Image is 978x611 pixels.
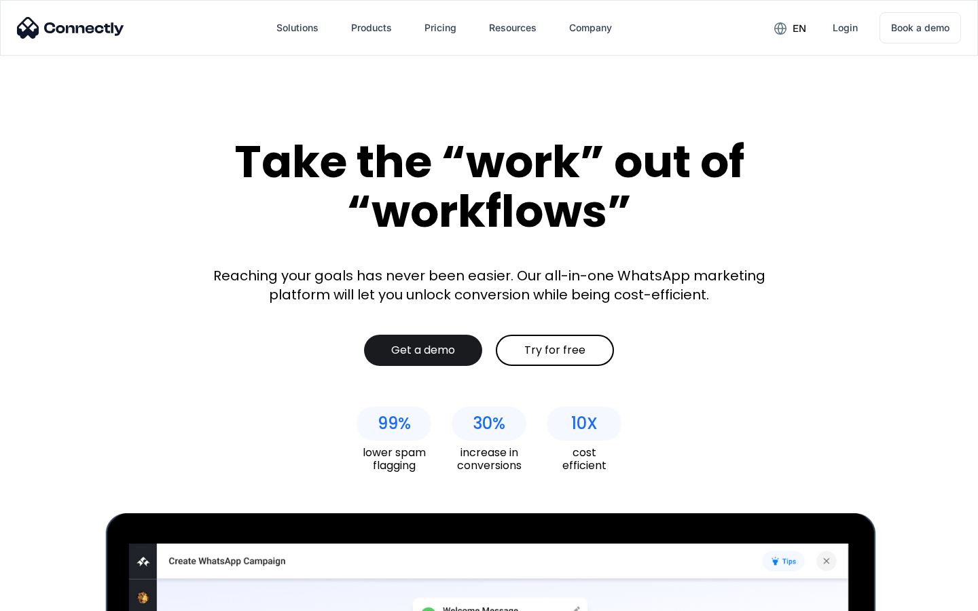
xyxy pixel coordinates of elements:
[496,335,614,366] a: Try for free
[558,12,623,44] div: Company
[524,344,585,357] div: Try for free
[266,12,329,44] div: Solutions
[763,18,816,38] div: en
[364,335,482,366] a: Get a demo
[424,18,456,37] div: Pricing
[489,18,537,37] div: Resources
[793,19,806,38] div: en
[14,587,81,606] aside: Language selected: English
[391,344,455,357] div: Get a demo
[204,266,774,304] div: Reaching your goals has never been easier. Our all-in-one WhatsApp marketing platform will let yo...
[833,18,858,37] div: Login
[822,12,869,44] a: Login
[183,137,795,236] div: Take the “work” out of “workflows”
[473,414,505,433] div: 30%
[340,12,403,44] div: Products
[547,446,621,472] div: cost efficient
[571,414,598,433] div: 10X
[569,18,612,37] div: Company
[880,12,961,43] a: Book a demo
[378,414,411,433] div: 99%
[17,17,124,39] img: Connectly Logo
[452,446,526,472] div: increase in conversions
[414,12,467,44] a: Pricing
[478,12,547,44] div: Resources
[357,446,431,472] div: lower spam flagging
[27,587,81,606] ul: Language list
[351,18,392,37] div: Products
[276,18,319,37] div: Solutions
